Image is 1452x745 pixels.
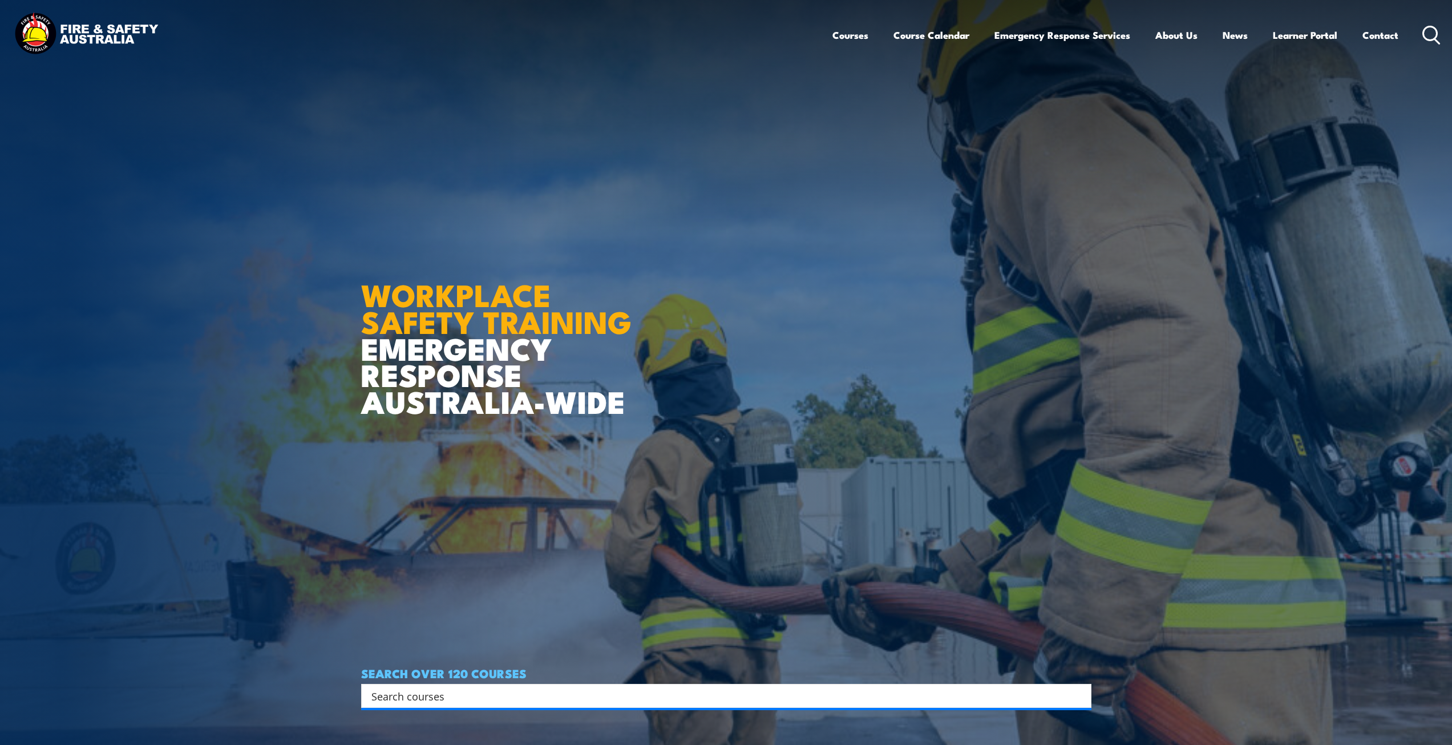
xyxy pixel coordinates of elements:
button: Search magnifier button [1071,688,1087,704]
a: News [1223,20,1248,50]
a: Emergency Response Services [994,20,1130,50]
h4: SEARCH OVER 120 COURSES [361,667,1091,679]
h1: EMERGENCY RESPONSE AUSTRALIA-WIDE [361,252,640,414]
input: Search input [371,687,1066,704]
a: Courses [832,20,868,50]
a: About Us [1155,20,1198,50]
form: Search form [374,688,1069,704]
strong: WORKPLACE SAFETY TRAINING [361,270,632,344]
a: Learner Portal [1273,20,1337,50]
a: Contact [1362,20,1398,50]
a: Course Calendar [893,20,969,50]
